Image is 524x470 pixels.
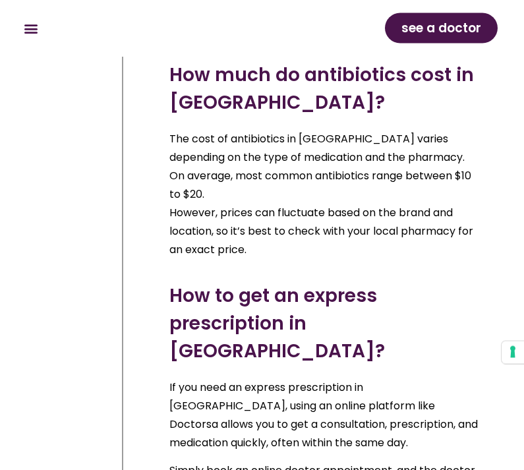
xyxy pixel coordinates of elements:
button: Your consent preferences for tracking technologies [502,341,524,364]
p: The cost of antibiotics in [GEOGRAPHIC_DATA] varies depending on the type of medication and the p... [169,131,479,260]
h3: How much do antibiotics cost in [GEOGRAPHIC_DATA]? [169,62,479,117]
a: see a doctor [385,13,498,44]
span: see a doctor [401,18,481,39]
div: Menu Toggle [20,18,42,40]
p: If you need an express prescription in [GEOGRAPHIC_DATA], using an online platform like Doctorsa ... [169,379,479,453]
h3: How to get an express prescription in [GEOGRAPHIC_DATA]? [169,283,479,366]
